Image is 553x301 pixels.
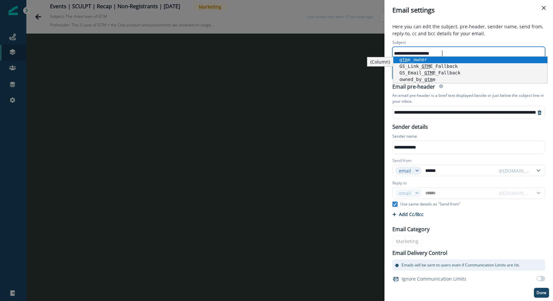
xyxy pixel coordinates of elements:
div: email [399,167,412,174]
p: Email Category [392,225,430,233]
label: Send from [392,158,411,164]
button: Close [539,3,549,13]
h2: Email pre-header [392,84,435,91]
span: GTM [422,64,430,69]
button: Add Cc/Bcc [392,211,424,217]
p: An email pre-header is a brief text displayed beside or just below the subject line in your inbox. [392,91,545,106]
p: Sender details [388,122,432,131]
label: Reply to [392,180,407,186]
p: Done [537,290,546,295]
div: @[DOMAIN_NAME] [499,167,530,174]
span: e_owner [400,57,427,62]
span: GS_Email_ E_Fallback [400,70,461,75]
span: gtm [424,77,433,82]
span: owned_by_ e [400,77,436,82]
span: GS_Link_ E_Fallback [400,64,458,69]
button: Done [534,288,549,298]
p: Email Delivery Control [392,249,447,257]
p: Subject [392,40,406,47]
span: gtm [400,57,408,62]
svg: remove-preheader [537,110,542,115]
p: Here you can edit the subject, pre-header, sender name, send from, reply-to, cc and bcc details f... [388,23,549,38]
p: Emails will be sent to users even if Communication Limits are hit. [402,262,520,268]
p: Use same details as "Send from" [400,201,461,207]
div: Email settings [392,5,545,15]
p: Sender name [392,133,417,141]
span: GTM [424,70,433,75]
p: Ignore Communication Limits [402,275,466,282]
div: (Column) [367,57,393,67]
